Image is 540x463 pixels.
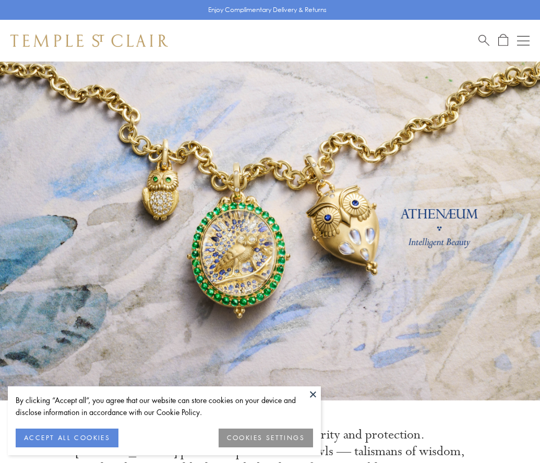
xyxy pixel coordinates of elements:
[517,34,530,47] button: Open navigation
[16,394,313,418] div: By clicking “Accept all”, you agree that our website can store cookies on your device and disclos...
[498,34,508,47] a: Open Shopping Bag
[10,34,168,47] img: Temple St. Clair
[219,429,313,447] button: COOKIES SETTINGS
[16,429,118,447] button: ACCEPT ALL COOKIES
[208,5,327,15] p: Enjoy Complimentary Delivery & Returns
[478,34,489,47] a: Search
